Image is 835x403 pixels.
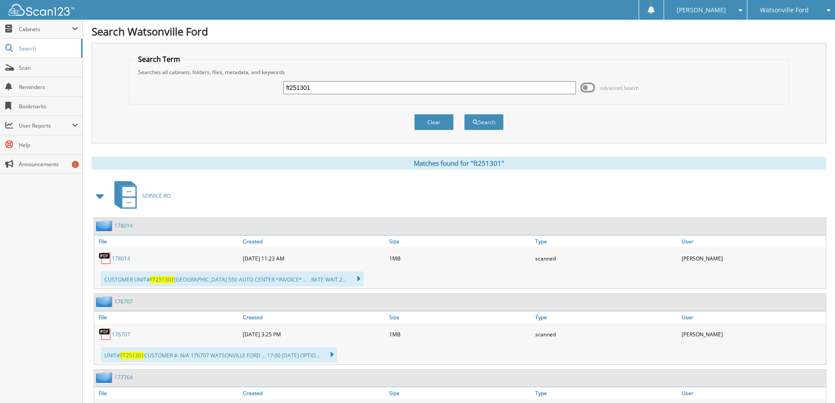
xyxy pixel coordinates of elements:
img: folder2.png [96,372,114,383]
a: Created [241,311,387,323]
div: scanned [533,250,679,267]
div: [PERSON_NAME] [679,325,826,343]
div: [DATE] 3:25 PM [241,325,387,343]
a: 177764 [114,374,133,381]
img: folder2.png [96,296,114,307]
a: Size [387,235,533,247]
span: [PERSON_NAME] [677,7,726,13]
div: scanned [533,325,679,343]
a: Type [533,387,679,399]
a: File [94,311,241,323]
a: 178014 [114,222,133,229]
span: Reminders [19,83,78,91]
a: Type [533,311,679,323]
h1: Search Watsonville Ford [92,24,826,39]
span: Help [19,141,78,149]
div: UNIT# CUSTOMER #: N/A 176707 WATSONVILLE FORD ... 17:00 [DATE] OPTIO... [101,347,337,362]
a: Size [387,387,533,399]
a: User [679,235,826,247]
span: Announcements [19,160,78,168]
a: User [679,311,826,323]
a: Created [241,387,387,399]
span: Scan [19,64,78,71]
a: Created [241,235,387,247]
legend: Search Term [134,54,185,64]
a: User [679,387,826,399]
div: 1 [72,161,79,168]
img: PDF.png [99,328,112,341]
a: Type [533,235,679,247]
div: [PERSON_NAME] [679,250,826,267]
img: scan123-logo-white.svg [9,4,75,16]
div: 1MB [387,325,533,343]
a: 178014 [112,255,130,262]
a: 176707 [114,298,133,305]
div: Searches all cabinets, folders, files, metadata, and keywords [134,68,784,76]
span: SERVICE RO [142,192,171,200]
span: FT251301 [120,352,144,359]
button: Clear [414,114,454,130]
a: File [94,387,241,399]
div: 1MB [387,250,533,267]
img: folder2.png [96,220,114,231]
div: CUSTOMER UNIT# [GEOGRAPHIC_DATA] 550 AUTO CENTER *INVOICE* ... . RATE WAIT 2... [101,271,364,286]
span: Search [19,45,77,52]
a: SERVICE RO [109,178,171,213]
span: Bookmarks [19,103,78,110]
div: Matches found for "ft251301" [92,157,826,170]
span: Watsonville Ford [760,7,809,13]
img: PDF.png [99,252,112,265]
a: File [94,235,241,247]
span: Cabinets [19,25,72,33]
div: [DATE] 11:23 AM [241,250,387,267]
span: Advanced Search [600,85,639,91]
a: Size [387,311,533,323]
button: Search [464,114,504,130]
span: User Reports [19,122,72,129]
a: 176707 [112,331,130,338]
span: FT251301 [150,276,174,283]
